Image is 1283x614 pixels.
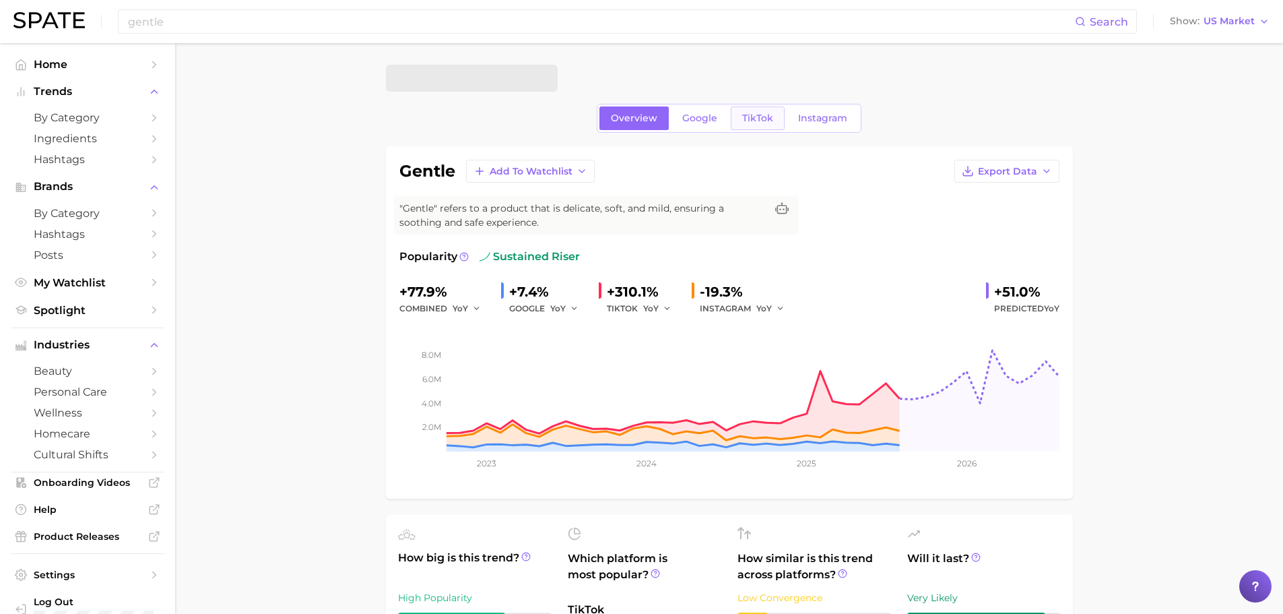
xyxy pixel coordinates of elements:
span: Which platform is most popular? [568,551,721,595]
div: GOOGLE [509,301,588,317]
button: Export Data [954,160,1059,183]
div: Low Convergence [737,590,891,606]
div: +51.0% [994,281,1059,303]
span: homecare [34,427,141,440]
div: Very Likely [907,590,1061,606]
a: by Category [11,107,164,128]
span: Export Data [978,166,1037,177]
a: by Category [11,203,164,224]
span: YoY [756,303,772,314]
a: Spotlight [11,300,164,321]
span: Google [682,113,717,124]
div: combined [399,301,490,317]
img: sustained riser [480,251,490,262]
span: Hashtags [34,228,141,241]
tspan: 2025 [797,458,816,468]
a: Overview [599,106,669,130]
a: cultural shifts [11,444,164,465]
span: "Gentle" refers to a product that is delicate, soft, and mild, ensuring a soothing and safe exper... [399,202,766,230]
a: Product Releases [11,526,164,547]
div: High Popularity [398,590,552,606]
a: homecare [11,423,164,444]
a: Help [11,499,164,520]
span: Brands [34,181,141,193]
button: YoY [643,301,672,317]
span: My Watchlist [34,276,141,289]
button: ShowUS Market [1166,13,1273,30]
span: YoY [550,303,566,314]
span: TikTok [742,113,773,124]
span: beauty [34,365,141,377]
button: Add to Watchlist [466,160,595,183]
div: +7.4% [509,281,588,303]
span: Industries [34,339,141,351]
span: Popularity [399,249,457,265]
button: YoY [756,301,785,317]
span: Settings [34,569,141,581]
a: My Watchlist [11,272,164,293]
a: personal care [11,381,164,402]
a: Hashtags [11,149,164,170]
a: TikTok [731,106,785,130]
a: wellness [11,402,164,423]
h1: gentle [399,163,455,179]
span: Show [1170,18,1199,25]
span: US Market [1204,18,1255,25]
span: Hashtags [34,153,141,166]
div: -19.3% [700,281,794,303]
span: Product Releases [34,530,141,543]
span: wellness [34,406,141,419]
span: How similar is this trend across platforms? [737,551,891,583]
span: Will it last? [907,551,1061,583]
button: Trends [11,82,164,102]
a: Posts [11,245,164,266]
span: Log Out [34,596,171,608]
a: Home [11,54,164,75]
span: Help [34,503,141,516]
tspan: 2026 [956,458,976,468]
span: Overview [611,113,657,124]
a: Settings [11,565,164,585]
tspan: 2024 [636,458,657,468]
span: YoY [643,303,659,314]
a: Hashtags [11,224,164,245]
a: Instagram [787,106,859,130]
span: YoY [1044,303,1059,313]
tspan: 2023 [477,458,496,468]
div: +77.9% [399,281,490,303]
span: Ingredients [34,132,141,145]
img: SPATE [13,12,85,28]
span: Predicted [994,301,1059,317]
a: Ingredients [11,128,164,149]
button: YoY [453,301,482,317]
span: Spotlight [34,304,141,317]
div: +310.1% [607,281,681,303]
div: INSTAGRAM [700,301,794,317]
span: Search [1090,16,1128,28]
button: YoY [550,301,579,317]
span: sustained riser [480,249,580,265]
span: Instagram [798,113,847,124]
div: TIKTOK [607,301,681,317]
a: Google [671,106,729,130]
span: cultural shifts [34,448,141,461]
span: How big is this trend? [398,550,552,583]
span: by Category [34,207,141,220]
input: Search here for a brand, industry, or ingredient [127,10,1075,33]
span: Posts [34,249,141,262]
span: Home [34,58,141,71]
a: Onboarding Videos [11,472,164,493]
span: Trends [34,86,141,98]
span: Add to Watchlist [490,166,572,177]
a: beauty [11,361,164,381]
span: YoY [453,303,468,314]
button: Industries [11,335,164,355]
span: Onboarding Videos [34,477,141,489]
span: by Category [34,111,141,124]
button: Brands [11,177,164,197]
span: personal care [34,386,141,398]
